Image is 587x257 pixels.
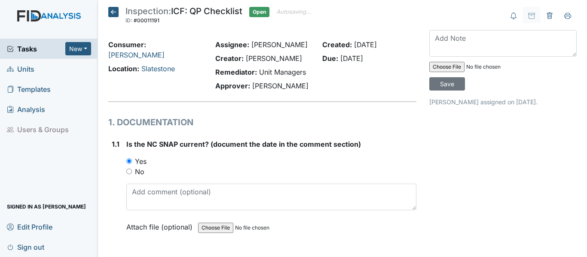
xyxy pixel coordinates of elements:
[108,64,139,73] strong: Location:
[108,51,165,59] a: [PERSON_NAME]
[215,82,250,90] strong: Approver:
[429,97,577,106] p: [PERSON_NAME] assigned on [DATE].
[251,40,308,49] span: [PERSON_NAME]
[141,64,175,73] a: Slatestone
[108,116,416,129] h1: 1. DOCUMENTATION
[252,82,309,90] span: [PERSON_NAME]
[125,7,242,26] div: ICF: QP Checklist
[215,54,244,63] strong: Creator:
[7,200,86,213] span: Signed in as [PERSON_NAME]
[354,40,377,49] span: [DATE]
[125,6,171,16] span: Inspection:
[276,7,311,15] em: Autosaving...
[7,44,65,54] a: Tasks
[135,156,147,166] label: Yes
[215,68,257,76] strong: Remediator:
[126,140,361,148] span: Is the NC SNAP current? (document the date in the comment section)
[322,40,352,49] strong: Created:
[65,42,91,55] button: New
[134,17,159,24] span: #00011191
[135,166,144,177] label: No
[322,54,338,63] strong: Due:
[246,54,302,63] span: [PERSON_NAME]
[126,158,132,164] input: Yes
[249,7,269,17] span: Open
[7,240,44,254] span: Sign out
[125,17,132,24] span: ID:
[259,68,306,76] span: Unit Managers
[7,103,45,116] span: Analysis
[215,40,249,49] strong: Assignee:
[7,220,52,233] span: Edit Profile
[112,139,119,149] label: 1.1
[108,40,146,49] strong: Consumer:
[340,54,363,63] span: [DATE]
[429,77,465,91] input: Save
[7,62,34,76] span: Units
[126,217,196,232] label: Attach file (optional)
[126,169,132,174] input: No
[7,82,51,96] span: Templates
